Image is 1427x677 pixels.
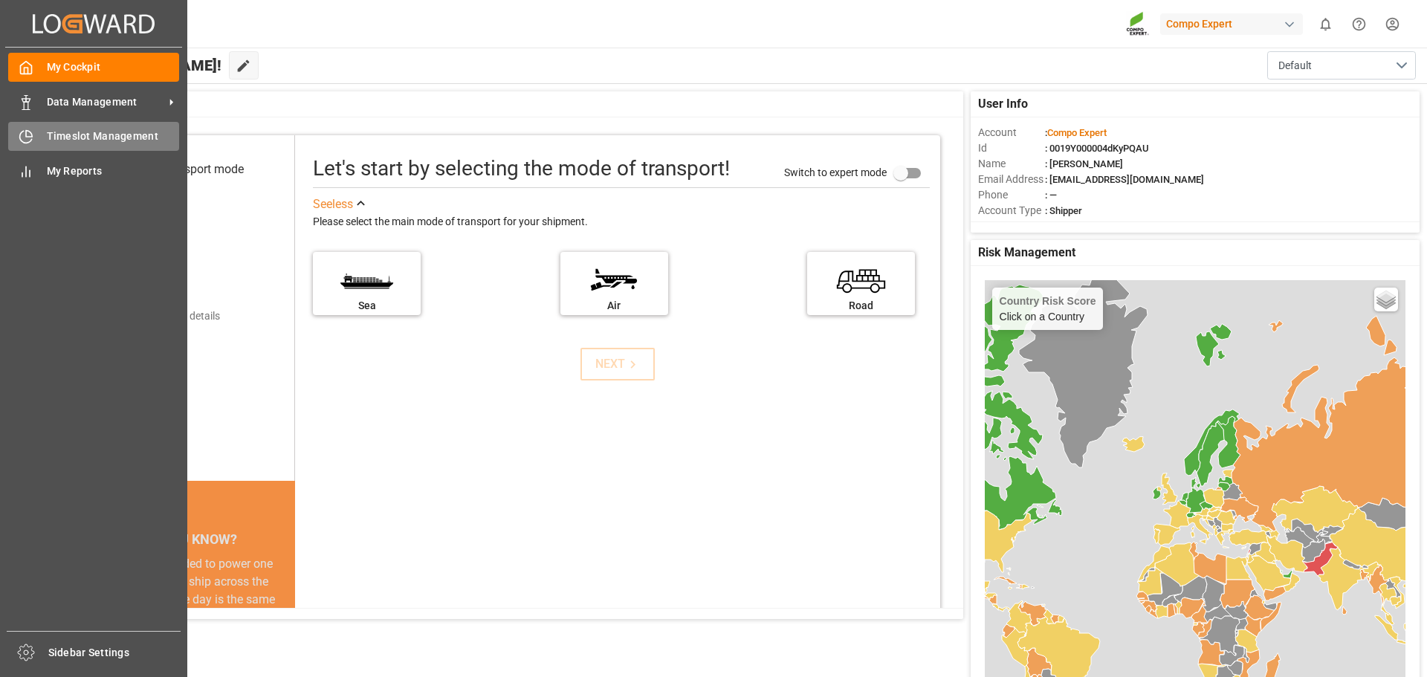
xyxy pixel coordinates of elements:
[978,187,1045,203] span: Phone
[8,122,179,151] a: Timeslot Management
[1342,7,1376,41] button: Help Center
[313,195,353,213] div: See less
[8,53,179,82] a: My Cockpit
[47,94,164,110] span: Data Management
[1047,127,1107,138] span: Compo Expert
[313,213,930,231] div: Please select the main mode of transport for your shipment.
[1045,190,1057,201] span: : —
[1126,11,1150,37] img: Screenshot%202023-09-29%20at%2010.02.21.png_1712312052.png
[978,244,1075,262] span: Risk Management
[80,524,295,555] div: DID YOU KNOW?
[784,166,887,178] span: Switch to expert mode
[47,163,180,179] span: My Reports
[595,355,641,373] div: NEXT
[47,59,180,75] span: My Cockpit
[1045,127,1107,138] span: :
[1045,174,1204,185] span: : [EMAIL_ADDRESS][DOMAIN_NAME]
[568,298,661,314] div: Air
[978,95,1028,113] span: User Info
[1160,13,1303,35] div: Compo Expert
[978,172,1045,187] span: Email Address
[978,203,1045,218] span: Account Type
[1278,58,1312,74] span: Default
[1045,158,1123,169] span: : [PERSON_NAME]
[47,129,180,144] span: Timeslot Management
[8,156,179,185] a: My Reports
[815,298,907,314] div: Road
[98,555,277,662] div: The energy needed to power one large container ship across the ocean in a single day is the same ...
[1045,205,1082,216] span: : Shipper
[48,645,181,661] span: Sidebar Settings
[1160,10,1309,38] button: Compo Expert
[1267,51,1416,80] button: open menu
[62,51,221,80] span: Hello [PERSON_NAME]!
[1374,288,1398,311] a: Layers
[1309,7,1342,41] button: show 0 new notifications
[1000,295,1096,307] h4: Country Risk Score
[320,298,413,314] div: Sea
[313,153,730,184] div: Let's start by selecting the mode of transport!
[978,140,1045,156] span: Id
[1045,143,1149,154] span: : 0019Y000004dKyPQAU
[580,348,655,380] button: NEXT
[978,156,1045,172] span: Name
[1000,295,1096,323] div: Click on a Country
[978,125,1045,140] span: Account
